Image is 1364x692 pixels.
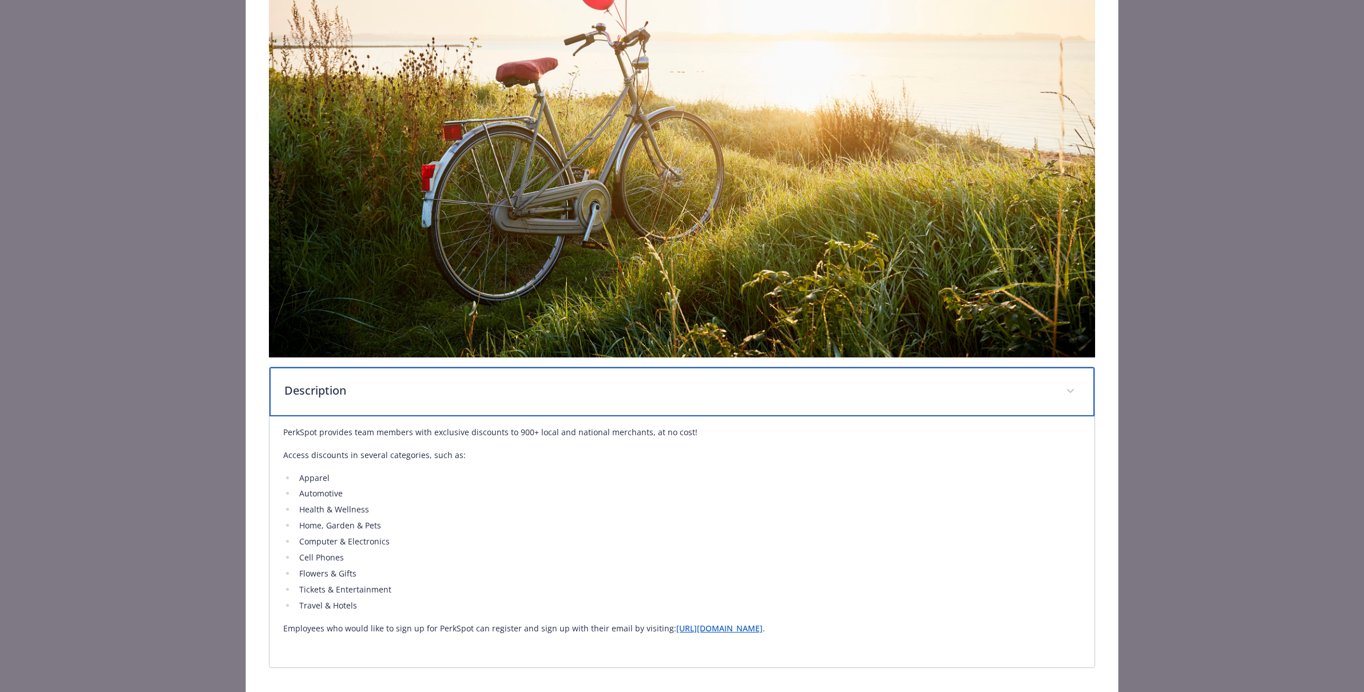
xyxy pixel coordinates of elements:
[269,416,1095,668] div: Description
[296,567,1081,580] li: Flowers & Gifts
[296,519,1081,532] li: Home, Garden & Pets
[283,425,1081,439] p: PerkSpot provides team members with exclusive discounts to 900+ local and national merchants, at ...
[296,551,1081,564] li: Cell Phones
[283,622,1081,635] p: Employees who would like to sign up for PerkSpot can register and sign up with their email by vis...
[296,583,1081,596] li: Tickets & Entertainment
[269,367,1095,416] div: Description
[296,599,1081,613] li: Travel & Hotels
[296,471,1081,485] li: Apparel
[296,487,1081,500] li: Automotive
[296,503,1081,516] li: Health & Wellness
[676,623,763,634] a: [URL][DOMAIN_NAME]
[284,382,1052,399] p: Description
[283,448,1081,462] p: Access discounts in several categories, such as:
[296,535,1081,548] li: Computer & Electronics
